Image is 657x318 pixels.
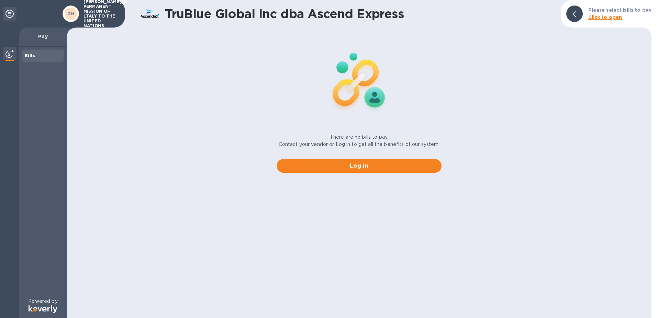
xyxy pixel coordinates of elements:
[588,7,652,13] b: Please select bills to pay
[165,7,555,21] h1: TruBlue Global Inc dba Ascend Express
[277,159,442,173] button: Log in
[282,162,436,170] span: Log in
[28,298,57,305] p: Powered by
[67,11,75,16] b: GN
[25,53,35,58] b: Bills
[25,33,61,40] p: Pay
[279,134,440,148] p: There are no bills to pay. Contact your vendor or Log in to get all the benefits of our system.
[29,305,57,313] img: Logo
[588,14,622,20] b: Click to open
